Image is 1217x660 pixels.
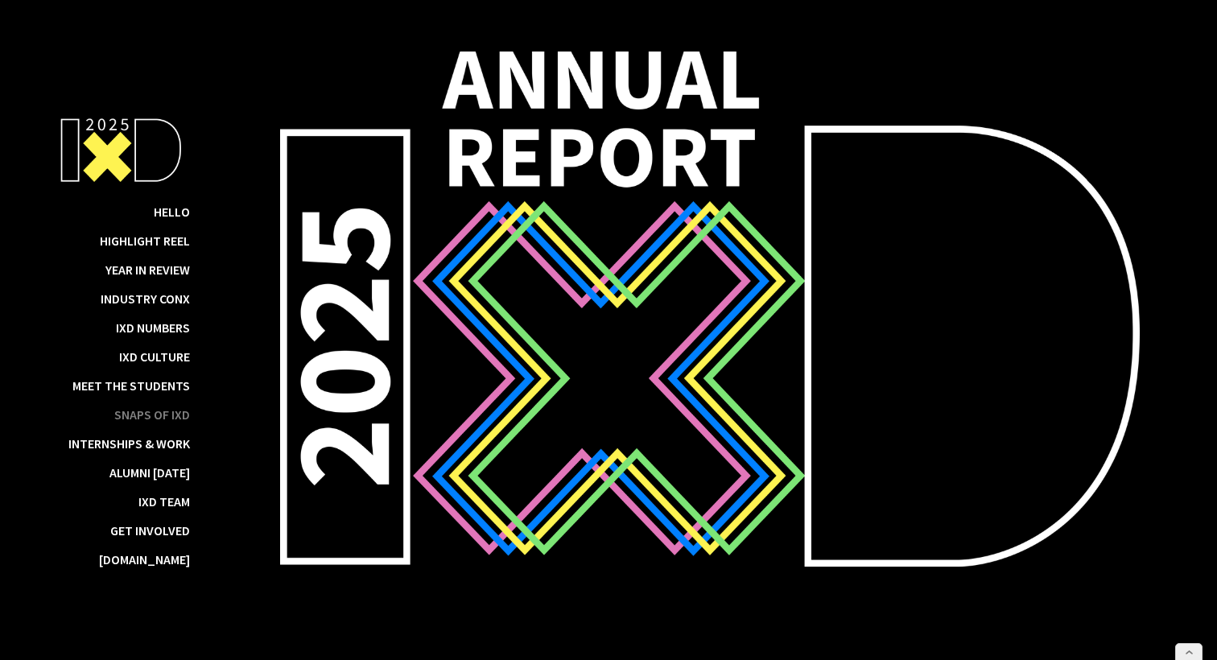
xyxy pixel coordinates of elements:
[72,377,190,394] a: Meet the Students
[119,349,190,365] a: IxD Culture
[109,464,190,481] a: Alumni [DATE]
[114,406,190,423] a: Snaps of IxD
[154,204,190,220] a: Hello
[99,551,190,567] a: [DOMAIN_NAME]
[100,233,190,249] a: Highlight Reel
[138,493,190,509] a: IxD Team
[105,262,190,278] a: Year in Review
[101,291,190,307] a: Industry ConX
[68,435,190,452] a: Internships & Work
[116,320,190,336] a: IxD Numbers
[110,522,190,538] a: Get Involved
